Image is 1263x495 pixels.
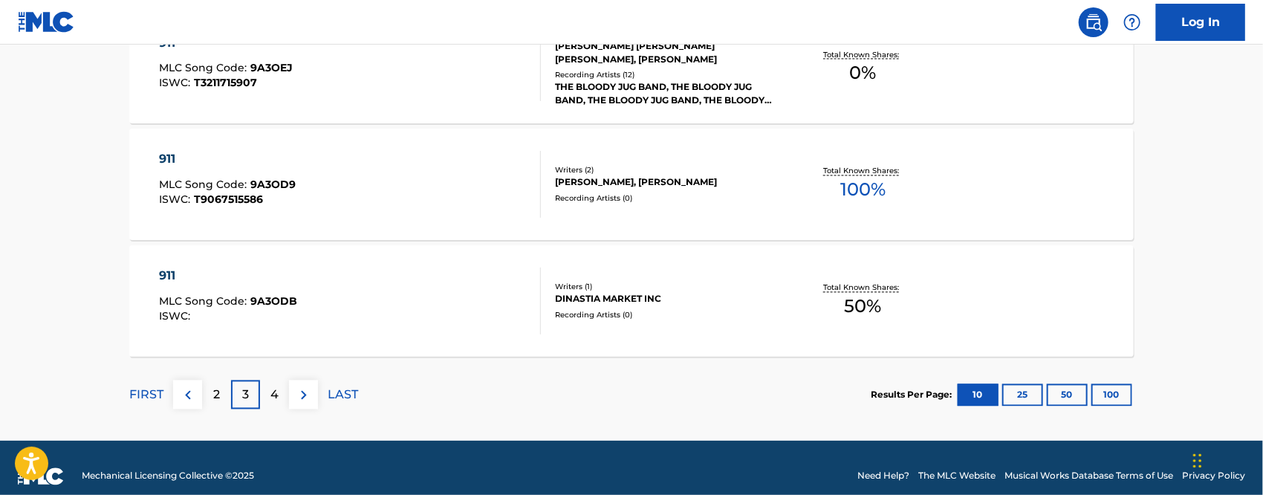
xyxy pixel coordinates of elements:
img: help [1123,13,1141,31]
p: LAST [328,386,358,404]
p: Total Known Shares: [823,166,903,177]
img: MLC Logo [18,11,75,33]
a: Log In [1156,4,1245,41]
a: 911MLC Song Code:9A3ODBISWC:Writers (1)DINASTIA MARKET INCRecording Artists (0)Total Known Shares... [129,245,1134,357]
p: 2 [213,386,220,404]
span: 0 % [850,60,877,87]
a: 911MLC Song Code:9A3OD9ISWC:T9067515586Writers (2)[PERSON_NAME], [PERSON_NAME]Recording Artists (... [129,129,1134,240]
div: Recording Artists ( 0 ) [555,193,779,204]
span: ISWC : [160,310,195,323]
p: 4 [270,386,279,404]
p: Total Known Shares: [823,282,903,294]
a: Need Help? [857,470,909,483]
div: Writers ( 1 ) [555,282,779,293]
a: Musical Works Database Terms of Use [1004,470,1173,483]
div: Widget de chat [1189,424,1263,495]
div: [PERSON_NAME], [PERSON_NAME] [555,176,779,190]
img: logo [18,467,64,485]
span: ISWC : [160,77,195,90]
span: T9067515586 [195,193,264,207]
p: Results Per Page: [871,389,955,402]
span: ISWC : [160,193,195,207]
button: 25 [1002,384,1043,407]
span: MLC Song Code : [160,62,251,75]
a: 911MLC Song Code:9A3OEJISWC:T3211715907Writers (3)[PERSON_NAME] [PERSON_NAME] [PERSON_NAME], [PER... [129,12,1134,123]
div: THE BLOODY JUG BAND, THE BLOODY JUG BAND, THE BLOODY JUG BAND, THE BLOODY JUG BAND, THE BLOODY JU... [555,81,779,108]
div: 911 [160,151,296,169]
span: 9A3ODB [251,295,298,308]
a: Public Search [1079,7,1108,37]
div: Help [1117,7,1147,37]
div: Arrastrar [1193,439,1202,483]
span: MLC Song Code : [160,295,251,308]
span: 9A3OEJ [251,62,293,75]
div: 911 [160,268,298,285]
div: [PERSON_NAME] [PERSON_NAME] [PERSON_NAME], [PERSON_NAME] [555,39,779,66]
span: Mechanical Licensing Collective © 2025 [82,470,254,483]
a: Privacy Policy [1182,470,1245,483]
span: 50 % [845,294,882,320]
button: 50 [1047,384,1088,407]
img: right [295,386,313,404]
div: Writers ( 2 ) [555,165,779,176]
span: MLC Song Code : [160,178,251,192]
span: 9A3OD9 [251,178,296,192]
p: 3 [242,386,249,404]
div: DINASTIA MARKET INC [555,293,779,306]
img: left [179,386,197,404]
button: 10 [958,384,999,407]
p: Total Known Shares: [823,49,903,60]
span: 100 % [840,177,886,204]
a: The MLC Website [918,470,996,483]
span: T3211715907 [195,77,258,90]
img: search [1085,13,1103,31]
iframe: Chat Widget [1189,424,1263,495]
div: Recording Artists ( 0 ) [555,310,779,321]
button: 100 [1091,384,1132,407]
p: FIRST [129,386,163,404]
div: Recording Artists ( 12 ) [555,70,779,81]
